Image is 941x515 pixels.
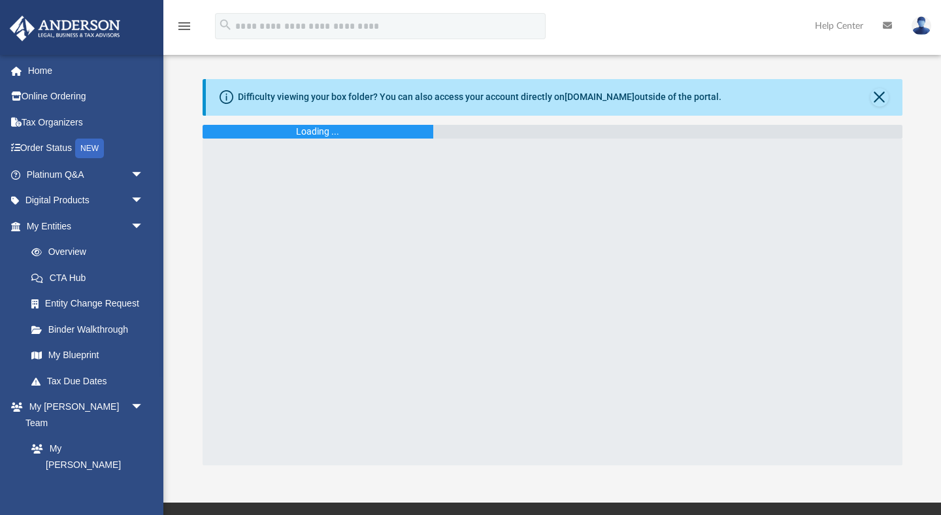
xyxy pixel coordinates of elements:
span: arrow_drop_down [131,161,157,188]
a: My [PERSON_NAME] Teamarrow_drop_down [9,394,157,436]
span: arrow_drop_down [131,213,157,240]
a: [DOMAIN_NAME] [565,91,635,102]
a: Platinum Q&Aarrow_drop_down [9,161,163,188]
a: Entity Change Request [18,291,163,317]
a: Tax Organizers [9,109,163,135]
div: Loading ... [296,125,339,139]
a: menu [176,25,192,34]
a: Tax Due Dates [18,368,163,394]
div: Difficulty viewing your box folder? You can also access your account directly on outside of the p... [238,90,721,104]
span: arrow_drop_down [131,394,157,421]
i: search [218,18,233,32]
i: menu [176,18,192,34]
a: Digital Productsarrow_drop_down [9,188,163,214]
button: Close [870,88,889,107]
img: Anderson Advisors Platinum Portal [6,16,124,41]
a: My Blueprint [18,342,157,369]
a: CTA Hub [18,265,163,291]
span: arrow_drop_down [131,188,157,214]
div: NEW [75,139,104,158]
a: Order StatusNEW [9,135,163,162]
a: Binder Walkthrough [18,316,163,342]
a: Online Ordering [9,84,163,110]
img: User Pic [912,16,931,35]
a: My Entitiesarrow_drop_down [9,213,163,239]
a: My [PERSON_NAME] Team [18,436,150,494]
a: Home [9,58,163,84]
a: Overview [18,239,163,265]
